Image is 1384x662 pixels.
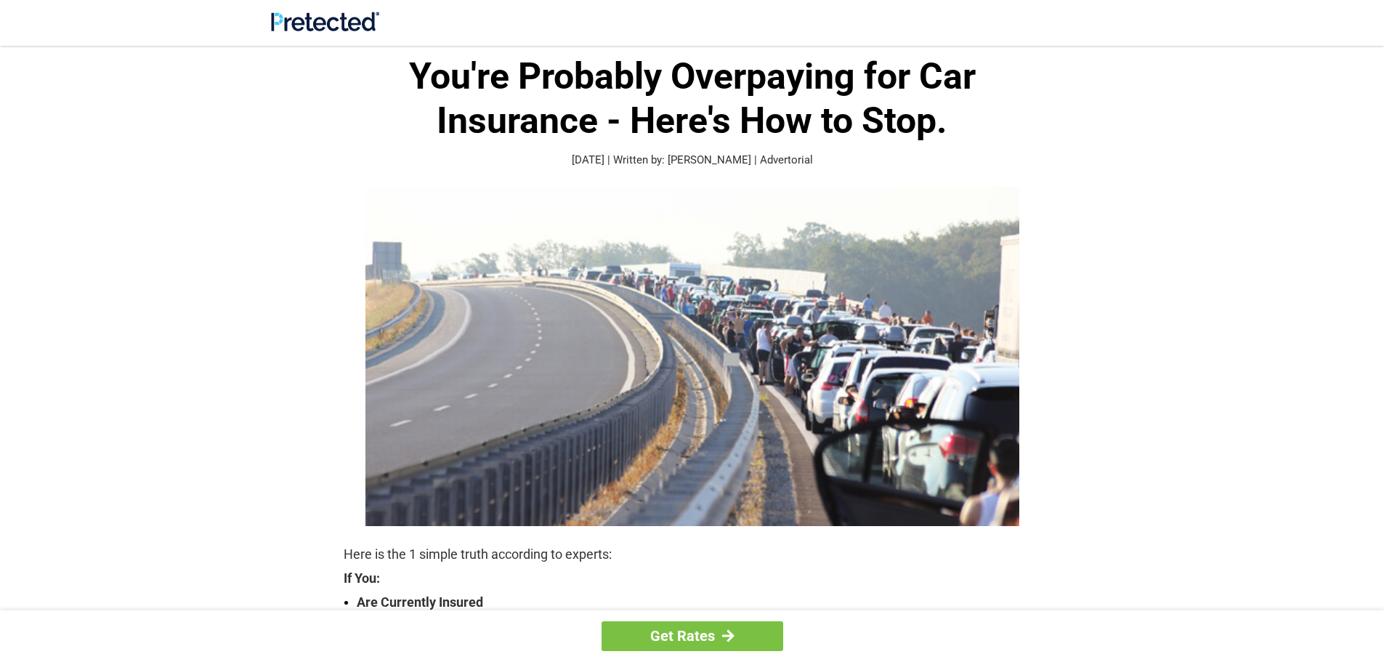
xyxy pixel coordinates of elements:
strong: If You: [344,572,1041,585]
p: Here is the 1 simple truth according to experts: [344,544,1041,565]
strong: Are Currently Insured [357,592,1041,613]
h1: You're Probably Overpaying for Car Insurance - Here's How to Stop. [344,55,1041,143]
a: Get Rates [602,621,783,651]
p: [DATE] | Written by: [PERSON_NAME] | Advertorial [344,152,1041,169]
a: Site Logo [271,20,379,34]
img: Site Logo [271,12,379,31]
